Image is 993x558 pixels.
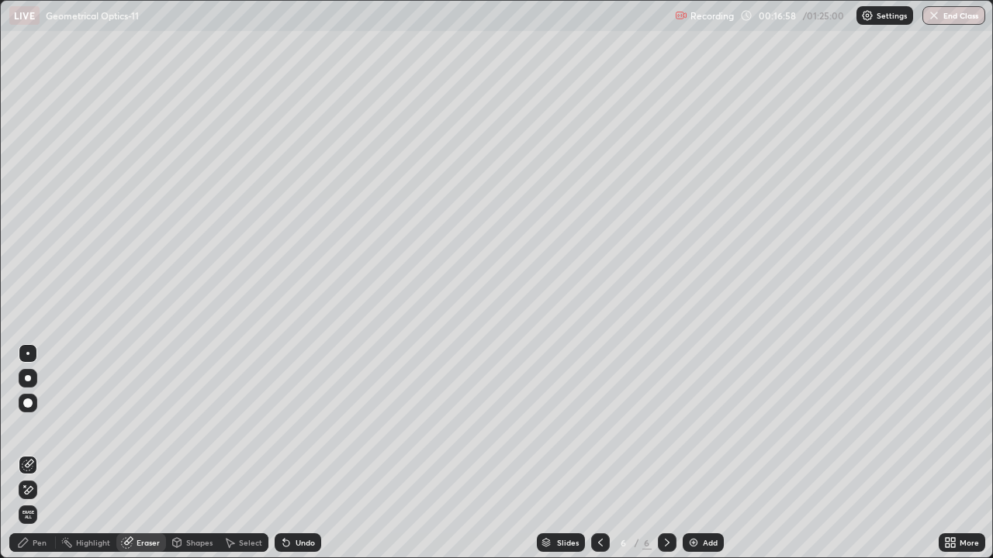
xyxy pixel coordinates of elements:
div: Slides [557,539,579,546]
div: Shapes [186,539,213,546]
div: More [960,539,979,546]
p: Settings [877,12,907,19]
img: end-class-cross [928,9,940,22]
div: Select [239,539,262,546]
img: recording.375f2c34.svg [675,9,687,22]
div: / [635,538,639,547]
div: Undo [296,539,315,546]
div: Add [703,539,718,546]
p: Geometrical Optics-11 [46,9,139,22]
div: Highlight [76,539,110,546]
span: Erase all [19,510,36,519]
div: 6 [642,536,652,549]
div: Pen [33,539,47,546]
div: Eraser [137,539,160,546]
img: class-settings-icons [861,9,874,22]
img: add-slide-button [687,536,700,549]
p: Recording [690,10,734,22]
div: 6 [616,538,631,547]
p: LIVE [14,9,35,22]
button: End Class [922,6,985,25]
